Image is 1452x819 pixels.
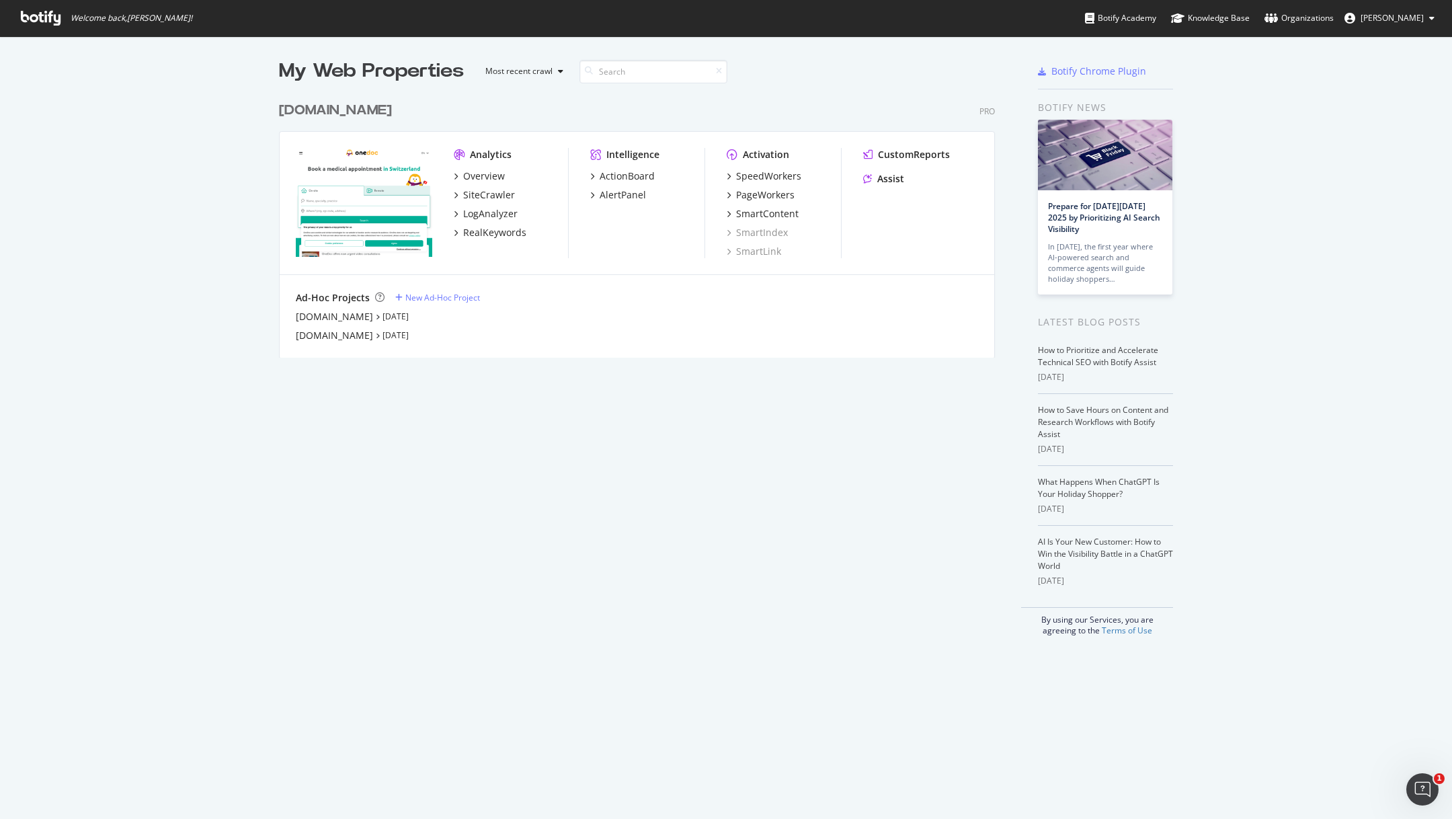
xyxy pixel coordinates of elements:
[405,292,480,303] div: New Ad-Hoc Project
[579,60,727,83] input: Search
[863,148,950,161] a: CustomReports
[736,207,799,221] div: SmartContent
[877,172,904,186] div: Assist
[454,169,505,183] a: Overview
[382,311,409,322] a: [DATE]
[485,67,553,75] div: Most recent crawl
[878,148,950,161] div: CustomReports
[470,148,512,161] div: Analytics
[1264,11,1334,25] div: Organizations
[600,169,655,183] div: ActionBoard
[727,169,801,183] a: SpeedWorkers
[1038,476,1160,500] a: What Happens When ChatGPT Is Your Holiday Shopper?
[590,169,655,183] a: ActionBoard
[1038,503,1173,515] div: [DATE]
[1038,371,1173,383] div: [DATE]
[590,188,646,202] a: AlertPanel
[600,188,646,202] div: AlertPanel
[1334,7,1445,29] button: [PERSON_NAME]
[1021,607,1173,636] div: By using our Services, you are agreeing to the
[727,207,799,221] a: SmartContent
[463,226,526,239] div: RealKeywords
[743,148,789,161] div: Activation
[454,226,526,239] a: RealKeywords
[1085,11,1156,25] div: Botify Academy
[1048,241,1162,284] div: In [DATE], the first year where AI-powered search and commerce agents will guide holiday shoppers…
[736,188,795,202] div: PageWorkers
[454,207,518,221] a: LogAnalyzer
[279,101,397,120] a: [DOMAIN_NAME]
[727,245,781,258] a: SmartLink
[71,13,192,24] span: Welcome back, [PERSON_NAME] !
[463,207,518,221] div: LogAnalyzer
[1434,773,1445,784] span: 1
[1038,536,1173,572] a: AI Is Your New Customer: How to Win the Visibility Battle in a ChatGPT World
[736,169,801,183] div: SpeedWorkers
[1038,100,1173,115] div: Botify news
[863,172,904,186] a: Assist
[1051,65,1146,78] div: Botify Chrome Plugin
[296,291,370,305] div: Ad-Hoc Projects
[296,310,373,323] a: [DOMAIN_NAME]
[279,85,1006,358] div: grid
[463,169,505,183] div: Overview
[727,226,788,239] a: SmartIndex
[1038,344,1158,368] a: How to Prioritize and Accelerate Technical SEO with Botify Assist
[1406,773,1439,806] iframe: Intercom live chat
[1038,443,1173,455] div: [DATE]
[1361,12,1424,24] span: Alexie Barthélemy
[979,106,995,117] div: Pro
[296,329,373,342] a: [DOMAIN_NAME]
[1038,120,1172,190] img: Prepare for Black Friday 2025 by Prioritizing AI Search Visibility
[1171,11,1250,25] div: Knowledge Base
[296,148,432,257] img: onedoc.ch
[454,188,515,202] a: SiteCrawler
[1038,404,1168,440] a: How to Save Hours on Content and Research Workflows with Botify Assist
[382,329,409,341] a: [DATE]
[463,188,515,202] div: SiteCrawler
[475,61,569,82] button: Most recent crawl
[606,148,659,161] div: Intelligence
[1038,65,1146,78] a: Botify Chrome Plugin
[279,58,464,85] div: My Web Properties
[727,188,795,202] a: PageWorkers
[1038,575,1173,587] div: [DATE]
[395,292,480,303] a: New Ad-Hoc Project
[279,101,392,120] div: [DOMAIN_NAME]
[1038,315,1173,329] div: Latest Blog Posts
[1102,625,1152,636] a: Terms of Use
[1048,200,1160,235] a: Prepare for [DATE][DATE] 2025 by Prioritizing AI Search Visibility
